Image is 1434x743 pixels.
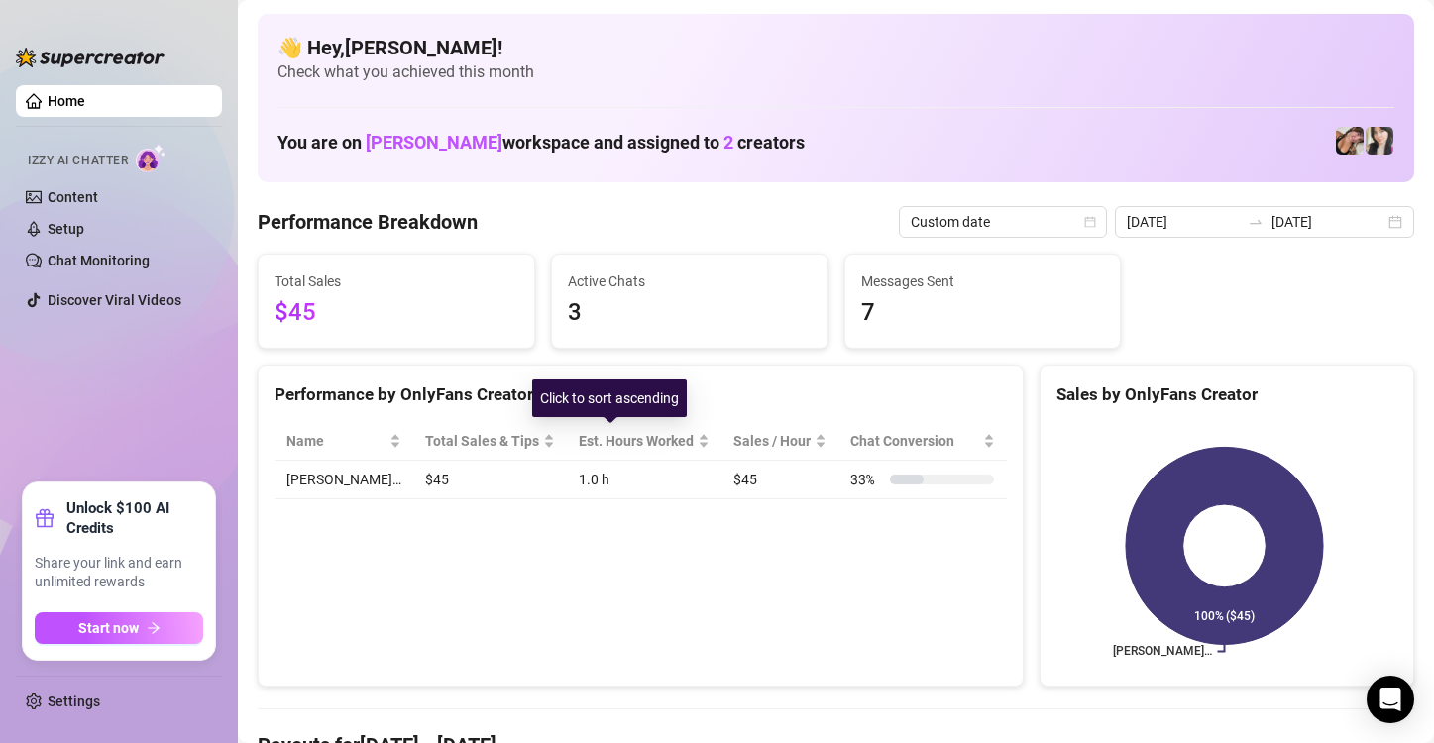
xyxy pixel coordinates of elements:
span: arrow-right [147,621,161,635]
span: Name [286,430,386,452]
span: 7 [861,294,1105,332]
span: Messages Sent [861,270,1105,292]
th: Total Sales & Tips [413,422,567,461]
td: $45 [413,461,567,499]
a: Content [48,189,98,205]
img: AI Chatter [136,144,166,172]
img: Christina [1366,127,1393,155]
span: Custom date [911,207,1095,237]
span: Total Sales [275,270,518,292]
span: Izzy AI Chatter [28,152,128,170]
th: Sales / Hour [721,422,838,461]
a: Setup [48,221,84,237]
span: 33 % [850,469,882,490]
button: Start nowarrow-right [35,612,203,644]
div: Open Intercom Messenger [1367,676,1414,723]
strong: Unlock $100 AI Credits [66,498,203,538]
td: 1.0 h [567,461,721,499]
h4: 👋 Hey, [PERSON_NAME] ! [277,34,1394,61]
td: [PERSON_NAME]… [275,461,413,499]
a: Chat Monitoring [48,253,150,268]
div: Est. Hours Worked [579,430,694,452]
img: logo-BBDzfeDw.svg [16,48,165,67]
input: Start date [1127,211,1240,233]
span: Active Chats [568,270,812,292]
th: Chat Conversion [838,422,1006,461]
span: 2 [723,132,733,153]
h1: You are on workspace and assigned to creators [277,132,805,154]
span: Sales / Hour [733,430,811,452]
div: Click to sort ascending [532,379,687,417]
text: [PERSON_NAME]… [1112,645,1211,659]
span: 3 [568,294,812,332]
span: calendar [1084,216,1096,228]
h4: Performance Breakdown [258,208,478,236]
div: Sales by OnlyFans Creator [1056,381,1397,408]
span: to [1248,214,1264,230]
th: Name [275,422,413,461]
span: $45 [275,294,518,332]
a: Home [48,93,85,109]
input: End date [1271,211,1384,233]
span: Check what you achieved this month [277,61,1394,83]
span: gift [35,508,55,528]
a: Discover Viral Videos [48,292,181,308]
span: Chat Conversion [850,430,978,452]
td: $45 [721,461,838,499]
span: Start now [78,620,139,636]
a: Settings [48,693,100,709]
span: Total Sales & Tips [425,430,539,452]
span: Share your link and earn unlimited rewards [35,554,203,592]
img: Christina [1336,127,1364,155]
span: [PERSON_NAME] [366,132,502,153]
div: Performance by OnlyFans Creator [275,381,1007,408]
span: swap-right [1248,214,1264,230]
